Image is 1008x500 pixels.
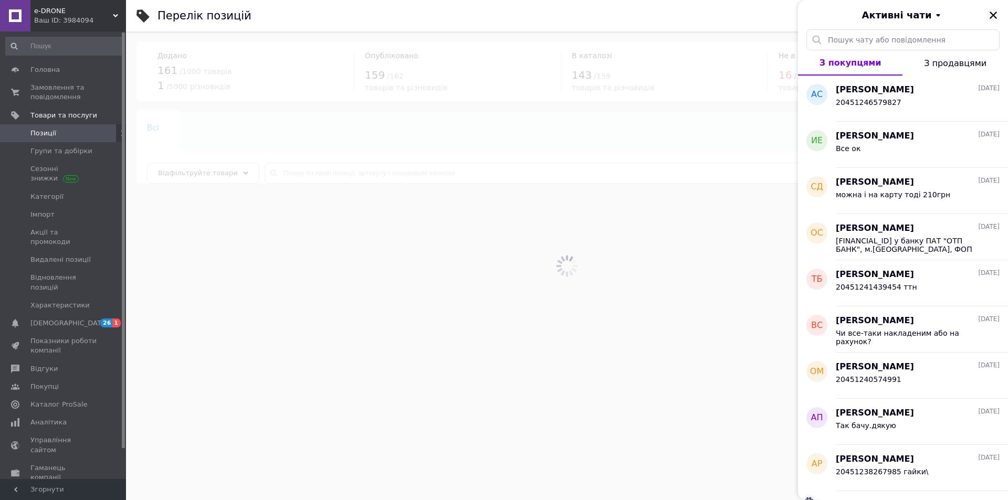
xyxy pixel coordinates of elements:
span: Покупці [30,382,59,391]
span: [DATE] [978,176,1000,185]
div: Перелік позицій [157,10,251,22]
span: [FINANCIAL_ID] у банку ПАТ "ОТП БАНК", м.[GEOGRAPHIC_DATA], ФОП [PERSON_NAME] код за ДРФО 3202013... [836,237,985,253]
span: Акції та промокоди [30,228,97,247]
button: ИЕ[PERSON_NAME][DATE]Все ок [798,122,1008,168]
span: [DATE] [978,269,1000,278]
span: Характеристики [30,301,90,310]
span: [DATE] [978,222,1000,231]
span: АС [811,89,823,101]
span: Категорії [30,192,64,201]
span: З покупцями [820,58,881,68]
span: [PERSON_NAME] [836,222,914,235]
button: АС[PERSON_NAME][DATE]20451246579827 [798,76,1008,122]
span: ОМ [810,366,824,378]
span: Товари та послуги [30,111,97,120]
span: [PERSON_NAME] [836,407,914,419]
span: Позиції [30,129,56,138]
span: [DATE] [978,407,1000,416]
span: [PERSON_NAME] [836,315,914,327]
span: Видалені позиції [30,255,91,264]
span: 20451241439454 ттн [836,283,917,291]
span: 26 [100,318,112,327]
span: [PERSON_NAME] [836,453,914,465]
span: Відгуки [30,364,58,374]
span: [DATE] [978,361,1000,370]
span: ОС [811,227,823,239]
button: АП[PERSON_NAME][DATE]Так бачу.дякую [798,399,1008,445]
button: СД[PERSON_NAME][DATE]можна і на карту тоді 210грн [798,168,1008,214]
button: ОС[PERSON_NAME][DATE][FINANCIAL_ID] у банку ПАТ "ОТП БАНК", м.[GEOGRAPHIC_DATA], ФОП [PERSON_NAME... [798,214,1008,260]
span: АП [811,412,823,424]
span: [DATE] [978,130,1000,139]
span: Чи все-таки накладеним або на рахунок? [836,329,985,346]
span: Імпорт [30,210,55,219]
span: 20451238267985 гайки\ [836,467,928,476]
button: ВС[PERSON_NAME][DATE]Чи все-таки накладеним або на рахунок? [798,306,1008,353]
span: [DATE] [978,453,1000,462]
span: Групи та добірки [30,146,92,156]
span: Управління сайтом [30,435,97,454]
span: Каталог ProSale [30,400,87,409]
span: Гаманець компанії [30,463,97,482]
span: [PERSON_NAME] [836,176,914,188]
span: СД [811,181,823,193]
button: ОМ[PERSON_NAME][DATE]20451240574991 [798,353,1008,399]
span: Показники роботи компанії [30,336,97,355]
span: [DATE] [978,84,1000,93]
span: ТБ [812,273,823,285]
span: [DATE] [978,315,1000,324]
span: 20451246579827 [836,98,901,107]
span: [PERSON_NAME] [836,269,914,281]
button: Закрити [987,9,1000,22]
button: З продавцями [902,50,1008,76]
span: e-DRONE [34,6,113,16]
span: Так бачу.дякую [836,421,896,430]
button: З покупцями [798,50,902,76]
span: Головна [30,65,60,75]
span: Відновлення позицій [30,273,97,292]
input: Пошук [5,37,124,56]
span: Все ок [836,144,860,153]
span: 20451240574991 [836,375,901,384]
span: 1 [112,318,121,327]
span: ИЕ [811,135,823,147]
span: [PERSON_NAME] [836,361,914,373]
span: Сезонні знижки [30,164,97,183]
span: ВС [811,320,823,332]
button: АР[PERSON_NAME][DATE]20451238267985 гайки\ [798,445,1008,491]
button: Активні чати [827,8,979,22]
span: [PERSON_NAME] [836,130,914,142]
span: Аналітика [30,418,67,427]
button: ТБ[PERSON_NAME][DATE]20451241439454 ттн [798,260,1008,306]
span: Активні чати [862,8,931,22]
span: [DEMOGRAPHIC_DATA] [30,318,108,328]
span: можна і на карту тоді 210грн [836,190,950,199]
div: Ваш ID: 3984094 [34,16,126,25]
input: Пошук чату або повідомлення [806,29,1000,50]
span: З продавцями [924,58,986,68]
span: [PERSON_NAME] [836,84,914,96]
span: АР [812,458,823,470]
span: Замовлення та повідомлення [30,83,97,102]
